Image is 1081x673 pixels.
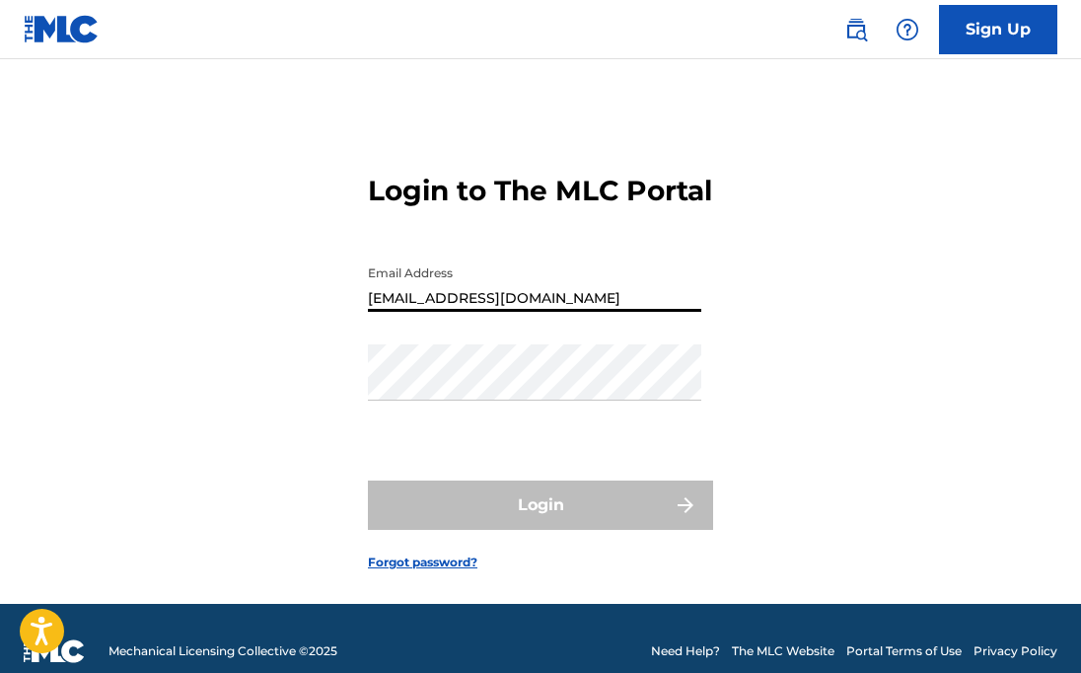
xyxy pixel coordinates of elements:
a: Forgot password? [368,554,477,571]
img: search [844,18,868,41]
img: help [896,18,919,41]
a: The MLC Website [732,642,834,660]
a: Need Help? [651,642,720,660]
img: MLC Logo [24,15,100,43]
h3: Login to The MLC Portal [368,174,712,208]
img: logo [24,639,85,663]
a: Public Search [836,10,876,49]
a: Portal Terms of Use [846,642,962,660]
a: Sign Up [939,5,1057,54]
span: Mechanical Licensing Collective © 2025 [108,642,337,660]
a: Privacy Policy [973,642,1057,660]
div: Help [888,10,927,49]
